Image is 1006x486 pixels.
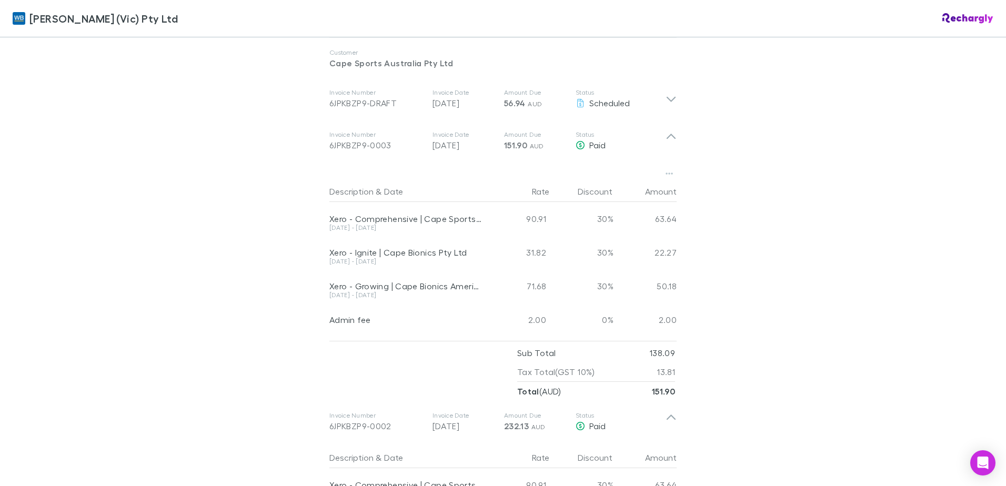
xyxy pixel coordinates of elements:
[517,362,595,381] p: Tax Total (GST 10%)
[329,130,424,139] p: Invoice Number
[589,98,630,108] span: Scheduled
[576,130,666,139] p: Status
[329,258,483,265] div: [DATE] - [DATE]
[329,420,424,432] div: 6JPKBZP9-0002
[517,382,561,401] p: ( AUD )
[576,88,666,97] p: Status
[384,181,403,202] button: Date
[432,411,496,420] p: Invoice Date
[329,214,483,224] div: Xero - Comprehensive | Cape Sports Australia Pty Ltd
[329,88,424,97] p: Invoice Number
[329,225,483,231] div: [DATE] - [DATE]
[613,202,677,236] div: 63.64
[329,181,374,202] button: Description
[550,236,613,269] div: 30%
[329,447,483,468] div: &
[329,181,483,202] div: &
[329,447,374,468] button: Description
[504,130,567,139] p: Amount Due
[550,303,613,337] div: 0%
[504,411,567,420] p: Amount Due
[650,343,675,362] p: 138.09
[29,11,178,26] span: [PERSON_NAME] (Vic) Pty Ltd
[657,362,675,381] p: 13.81
[13,12,25,25] img: William Buck (Vic) Pty Ltd's Logo
[329,315,483,325] div: Admin fee
[589,140,606,150] span: Paid
[487,202,550,236] div: 90.91
[504,98,526,108] span: 56.94
[517,343,556,362] p: Sub Total
[329,48,677,57] p: Customer
[970,450,995,475] div: Open Intercom Messenger
[530,142,544,150] span: AUD
[942,13,993,24] img: Rechargly Logo
[613,236,677,269] div: 22.27
[329,281,483,291] div: Xero - Growing | Cape Bionics America Inc
[504,140,527,150] span: 151.90
[504,88,567,97] p: Amount Due
[329,411,424,420] p: Invoice Number
[321,401,685,443] div: Invoice Number6JPKBZP9-0002Invoice Date[DATE]Amount Due232.13 AUDStatusPaid
[589,421,606,431] span: Paid
[432,88,496,97] p: Invoice Date
[384,447,403,468] button: Date
[432,420,496,432] p: [DATE]
[487,303,550,337] div: 2.00
[528,100,542,108] span: AUD
[550,269,613,303] div: 30%
[550,202,613,236] div: 30%
[329,57,677,69] p: Cape Sports Australia Pty Ltd
[321,120,685,162] div: Invoice Number6JPKBZP9-0003Invoice Date[DATE]Amount Due151.90 AUDStatusPaid
[576,411,666,420] p: Status
[432,130,496,139] p: Invoice Date
[613,303,677,337] div: 2.00
[652,386,675,397] strong: 151.90
[329,139,424,151] div: 6JPKBZP9-0003
[517,386,539,397] strong: Total
[329,247,483,258] div: Xero - Ignite | Cape Bionics Pty Ltd
[321,78,685,120] div: Invoice Number6JPKBZP9-DRAFTInvoice Date[DATE]Amount Due56.94 AUDStatusScheduled
[487,236,550,269] div: 31.82
[613,269,677,303] div: 50.18
[432,139,496,151] p: [DATE]
[487,269,550,303] div: 71.68
[329,97,424,109] div: 6JPKBZP9-DRAFT
[329,292,483,298] div: [DATE] - [DATE]
[531,423,546,431] span: AUD
[504,421,529,431] span: 232.13
[432,97,496,109] p: [DATE]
